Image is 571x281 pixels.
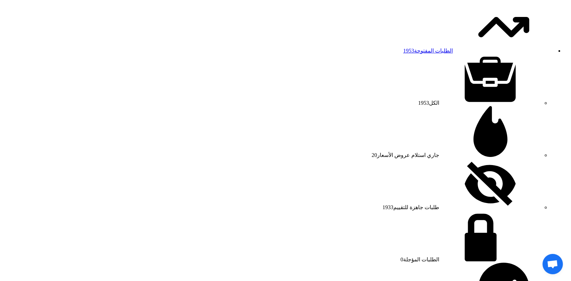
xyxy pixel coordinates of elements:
[382,204,393,210] span: 1933
[400,257,403,262] span: 0
[542,254,563,274] div: Open chat
[403,48,414,54] span: 1953
[400,257,541,262] a: الطلبات المؤجلة
[372,152,377,158] span: 20
[403,48,555,54] a: الطلبات المفتوحة1953
[418,100,541,106] a: الكل
[418,100,429,106] span: 1953
[372,152,541,158] a: جاري استلام عروض الأسعار
[382,204,541,210] a: طلبات جاهزة للتقييم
